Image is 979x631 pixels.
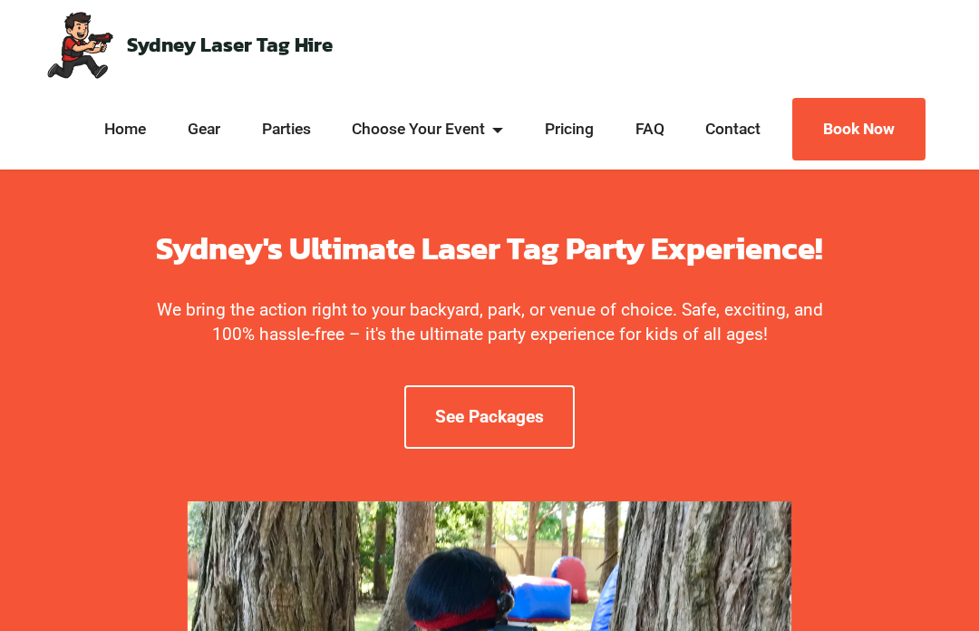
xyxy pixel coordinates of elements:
a: Book Now [792,98,926,160]
a: Home [100,118,151,141]
a: Contact [701,118,766,141]
p: We bring the action right to your backyard, park, or venue of choice. Safe, exciting, and 100% ha... [141,298,838,347]
a: FAQ [630,118,669,141]
a: See Packages [404,385,575,450]
strong: Sydney's Ultimate Laser Tag Party Experience! [156,225,823,272]
a: Pricing [540,118,599,141]
a: Gear [183,118,226,141]
a: Sydney Laser Tag Hire [127,34,333,54]
a: Choose Your Event [347,118,509,141]
img: Mobile Laser Tag Parties Sydney [44,9,115,80]
a: Parties [257,118,315,141]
